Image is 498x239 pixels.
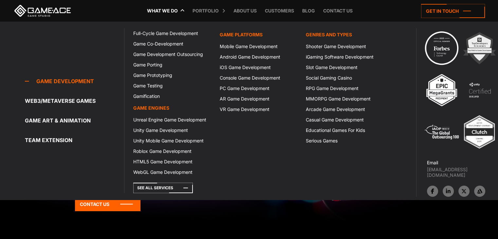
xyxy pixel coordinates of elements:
a: PC Game Development [216,83,302,94]
a: Game Testing [129,81,215,91]
a: Slot Game Development [302,62,388,73]
img: 4 [462,72,498,108]
a: Gamification [129,91,215,101]
a: Game Art & Animation [25,114,124,127]
img: 5 [424,114,460,150]
a: Get in touch [421,4,485,18]
a: Casual Game Development [302,115,388,125]
a: iOS Game Development [216,62,302,73]
a: [EMAIL_ADDRESS][DOMAIN_NAME] [427,167,498,178]
a: Mobile Game Development [216,41,302,52]
a: Console Game Development [216,73,302,83]
a: MMORPG Game Development [302,94,388,104]
a: Genres and Types [302,28,388,41]
a: Game Prototyping [129,70,215,81]
a: Game Development Outsourcing [129,49,215,60]
a: iGaming Software Development [302,52,388,62]
a: Roblox Game Development [129,146,215,156]
a: Contact Us [75,197,140,211]
img: Top ar vr development company gaming 2025 game ace [461,114,497,150]
a: Game Co-Development [129,39,215,49]
a: Unity Game Development [129,125,215,136]
img: Technology council badge program ace 2025 game ace [424,30,460,66]
a: VR Game Development [216,104,302,115]
a: WebGL Game Development [129,167,215,177]
a: Game Engines [129,101,215,115]
a: Game development [25,75,124,88]
a: RPG Game Development [302,83,388,94]
a: Shooter Game Development [302,41,388,52]
a: Full-Cycle Game Development [129,28,215,39]
a: Serious Games [302,136,388,146]
img: 2 [461,30,497,66]
strong: Email [427,160,438,165]
a: AR Game Development [216,94,302,104]
a: HTML5 Game Development [129,156,215,167]
a: Game Porting [129,60,215,70]
a: Social Gaming Casino [302,73,388,83]
a: Web3/Metaverse Games [25,94,124,107]
a: Game platforms [216,28,302,41]
a: Unity Mobile Game Development [129,136,215,146]
a: Android Game Development [216,52,302,62]
img: 3 [424,72,460,108]
a: Arcade Game Development [302,104,388,115]
a: See All Services [133,183,193,193]
a: Educational Games For Kids [302,125,388,136]
a: Team Extension [25,134,124,147]
a: Unreal Engine Game Development [129,115,215,125]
